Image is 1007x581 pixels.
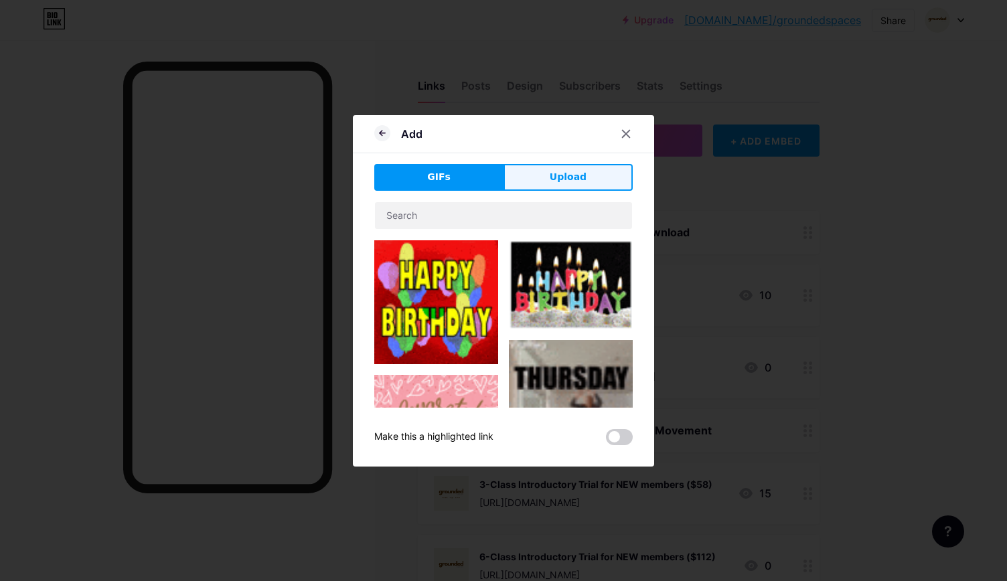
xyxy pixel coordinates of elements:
[509,240,633,329] img: Gihpy
[401,126,422,142] div: Add
[550,170,587,184] span: Upload
[375,202,632,229] input: Search
[509,340,633,546] img: Gihpy
[374,375,498,499] img: Gihpy
[374,240,498,364] img: Gihpy
[427,170,451,184] span: GIFs
[374,429,493,445] div: Make this a highlighted link
[374,164,503,191] button: GIFs
[503,164,633,191] button: Upload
